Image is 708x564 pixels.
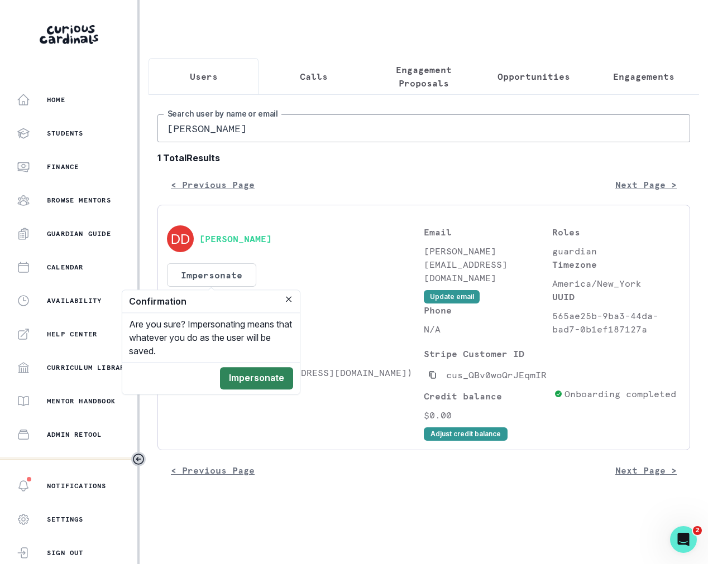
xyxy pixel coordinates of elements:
[424,366,442,384] button: Copied to clipboard
[47,330,97,339] p: Help Center
[157,459,268,481] button: < Previous Page
[157,173,268,196] button: < Previous Page
[565,387,676,401] p: Onboarding completed
[300,70,328,83] p: Calls
[282,292,295,306] button: Close
[47,363,130,372] p: Curriculum Library
[40,25,98,44] img: Curious Cardinals Logo
[424,389,549,403] p: Credit balance
[47,196,111,205] p: Browse Mentors
[47,129,84,138] p: Students
[157,151,690,165] b: 1 Total Results
[552,225,681,239] p: Roles
[424,347,549,360] p: Stripe Customer ID
[552,309,681,336] p: 565ae25b-9ba3-44da-bad7-0b1ef187127a
[47,397,116,406] p: Mentor Handbook
[424,322,552,336] p: N/A
[220,367,293,389] button: Impersonate
[497,70,570,83] p: Opportunities
[424,244,552,285] p: [PERSON_NAME][EMAIL_ADDRESS][DOMAIN_NAME]
[131,452,146,466] button: Toggle sidebar
[424,408,549,422] p: $0.00
[552,244,681,258] p: guardian
[47,162,79,171] p: Finance
[47,430,102,439] p: Admin Retool
[47,95,65,104] p: Home
[122,290,300,313] header: Confirmation
[424,427,508,441] button: Adjust credit balance
[47,515,84,524] p: Settings
[613,70,674,83] p: Engagements
[552,290,681,303] p: UUID
[47,548,84,557] p: Sign Out
[424,303,552,317] p: Phone
[424,225,552,239] p: Email
[47,263,84,272] p: Calendar
[378,63,469,90] p: Engagement Proposals
[167,263,256,287] button: Impersonate
[47,481,107,490] p: Notifications
[167,225,194,252] img: svg
[190,70,218,83] p: Users
[552,258,681,271] p: Timezone
[602,173,690,196] button: Next Page >
[446,368,547,382] p: cus_QBv0woQrJEqmIR
[122,313,300,362] div: Are you sure? Impersonating means that whatever you do as the user will be saved.
[670,526,697,553] iframe: Intercom live chat
[693,526,702,535] span: 2
[602,459,690,481] button: Next Page >
[424,290,480,303] button: Update email
[199,233,272,244] button: [PERSON_NAME]
[47,296,102,305] p: Availability
[552,277,681,290] p: America/New_York
[47,229,111,238] p: Guardian Guide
